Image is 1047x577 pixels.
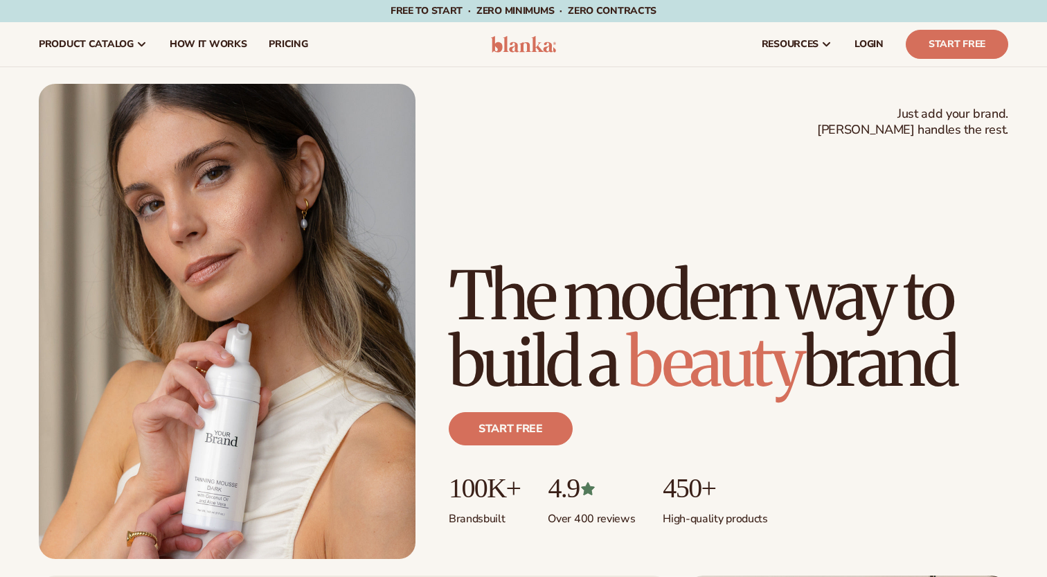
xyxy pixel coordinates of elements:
a: resources [751,22,843,66]
img: logo [491,36,557,53]
p: Over 400 reviews [548,504,635,526]
a: How It Works [159,22,258,66]
span: Free to start · ZERO minimums · ZERO contracts [391,4,656,17]
a: product catalog [28,22,159,66]
p: 100K+ [449,473,520,504]
p: 450+ [663,473,767,504]
span: beauty [627,321,803,404]
img: Female holding tanning mousse. [39,84,415,559]
a: pricing [258,22,319,66]
p: High-quality products [663,504,767,526]
span: Just add your brand. [PERSON_NAME] handles the rest. [817,106,1008,139]
p: 4.9 [548,473,635,504]
h1: The modern way to build a brand [449,263,1008,396]
a: LOGIN [843,22,895,66]
span: product catalog [39,39,134,50]
span: pricing [269,39,307,50]
a: Start free [449,412,573,445]
span: resources [762,39,818,50]
span: LOGIN [854,39,884,50]
p: Brands built [449,504,520,526]
a: Start Free [906,30,1008,59]
span: How It Works [170,39,247,50]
